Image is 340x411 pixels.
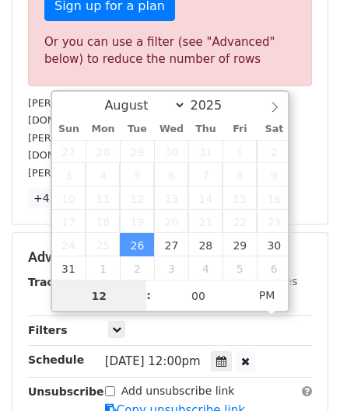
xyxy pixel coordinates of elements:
span: August 3, 2025 [52,163,86,186]
strong: Unsubscribe [28,385,104,398]
span: August 6, 2025 [154,163,188,186]
span: August 10, 2025 [52,186,86,210]
span: September 3, 2025 [154,256,188,280]
span: August 9, 2025 [257,163,291,186]
span: September 2, 2025 [120,256,154,280]
span: August 25, 2025 [86,233,120,256]
span: August 2, 2025 [257,140,291,163]
span: August 20, 2025 [154,210,188,233]
span: July 30, 2025 [154,140,188,163]
span: July 31, 2025 [188,140,223,163]
a: +47 more [28,189,93,208]
strong: Schedule [28,354,84,366]
span: July 28, 2025 [86,140,120,163]
span: August 31, 2025 [52,256,86,280]
input: Hour [52,280,147,312]
span: Sun [52,124,86,134]
span: August 28, 2025 [188,233,223,256]
span: [DATE] 12:00pm [105,354,201,368]
span: September 4, 2025 [188,256,223,280]
span: August 4, 2025 [86,163,120,186]
input: Year [186,98,242,113]
span: August 12, 2025 [120,186,154,210]
strong: Tracking [28,276,80,288]
small: [PERSON_NAME][EMAIL_ADDRESS][DOMAIN_NAME] [28,167,284,179]
span: August 19, 2025 [120,210,154,233]
span: August 18, 2025 [86,210,120,233]
span: Thu [188,124,223,134]
span: August 17, 2025 [52,210,86,233]
span: August 5, 2025 [120,163,154,186]
span: August 23, 2025 [257,210,291,233]
div: Or you can use a filter (see "Advanced" below) to reduce the number of rows [44,33,296,68]
span: September 1, 2025 [86,256,120,280]
span: August 22, 2025 [223,210,257,233]
span: Wed [154,124,188,134]
span: Click to toggle [246,280,289,311]
small: [PERSON_NAME][EMAIL_ADDRESS][PERSON_NAME][DOMAIN_NAME] [28,97,283,127]
h5: Advanced [28,249,312,266]
iframe: Chat Widget [262,336,340,411]
span: August 21, 2025 [188,210,223,233]
span: September 5, 2025 [223,256,257,280]
span: September 6, 2025 [257,256,291,280]
span: August 30, 2025 [257,233,291,256]
small: [PERSON_NAME][EMAIL_ADDRESS][PERSON_NAME][DOMAIN_NAME] [28,132,283,162]
span: Fri [223,124,257,134]
span: August 16, 2025 [257,186,291,210]
span: : [146,280,151,311]
span: Sat [257,124,291,134]
span: August 7, 2025 [188,163,223,186]
span: August 15, 2025 [223,186,257,210]
span: Tue [120,124,154,134]
span: August 26, 2025 [120,233,154,256]
span: July 29, 2025 [120,140,154,163]
span: July 27, 2025 [52,140,86,163]
span: August 24, 2025 [52,233,86,256]
span: Mon [86,124,120,134]
label: Add unsubscribe link [121,383,235,399]
strong: Filters [28,324,68,336]
input: Minute [151,280,246,312]
span: August 13, 2025 [154,186,188,210]
span: August 14, 2025 [188,186,223,210]
span: August 29, 2025 [223,233,257,256]
span: August 27, 2025 [154,233,188,256]
span: August 11, 2025 [86,186,120,210]
span: August 8, 2025 [223,163,257,186]
span: August 1, 2025 [223,140,257,163]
